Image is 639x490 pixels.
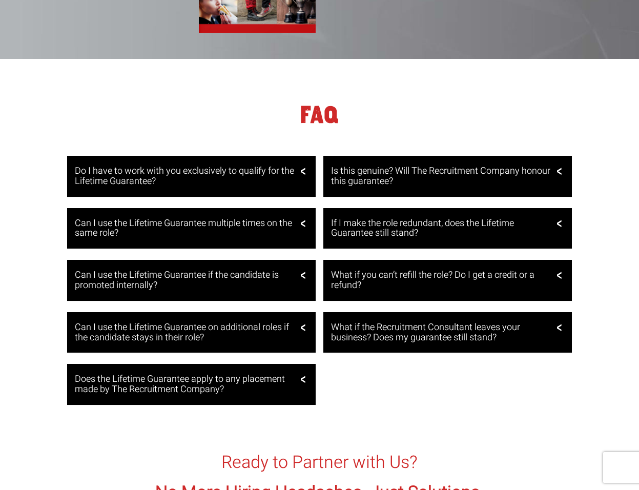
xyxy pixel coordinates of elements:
a: Can I use the Lifetime Guarantee on additional roles if the candidate stays in their role? [67,312,316,353]
h3: What if the Recruitment Consultant leaves your business? Does my guarantee still stand? [331,322,562,343]
h3: Is this genuine? Will The Recruitment Company honour this guarantee? [331,166,562,187]
h3: Can I use the Lifetime Guarantee on additional roles if the candidate stays in their role? [75,322,305,343]
a: Can I use the Lifetime Guarantee multiple times on the same role? [67,208,316,249]
a: What if you can’t refill the role? Do I get a credit or a refund? [323,260,572,301]
a: Can I use the Lifetime Guarantee if the candidate is promoted internally? [67,260,316,301]
a: Do I have to work with you exclusively to qualify for the Lifetime Guarantee? [67,156,316,197]
span: Ready to Partner with Us? [221,450,418,475]
h3: Can I use the Lifetime Guarantee if the candidate is promoted internally? [75,270,305,291]
a: Does the Lifetime Guarantee apply to any placement made by The Recruitment Company? [67,364,316,405]
h3: Do I have to work with you exclusively to qualify for the Lifetime Guarantee? [75,166,305,187]
h3: What if you can’t refill the role? Do I get a credit or a refund? [331,270,562,291]
h1: FAQ [67,106,572,125]
a: If I make the role redundant, does the Lifetime Guarantee still stand? [323,208,572,249]
h3: If I make the role redundant, does the Lifetime Guarantee still stand? [331,218,562,239]
a: Is this genuine? Will The Recruitment Company honour this guarantee? [323,156,572,197]
h3: Does the Lifetime Guarantee apply to any placement made by The Recruitment Company? [75,374,305,395]
a: What if the Recruitment Consultant leaves your business? Does my guarantee still stand? [323,312,572,353]
h3: Can I use the Lifetime Guarantee multiple times on the same role? [75,218,305,239]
